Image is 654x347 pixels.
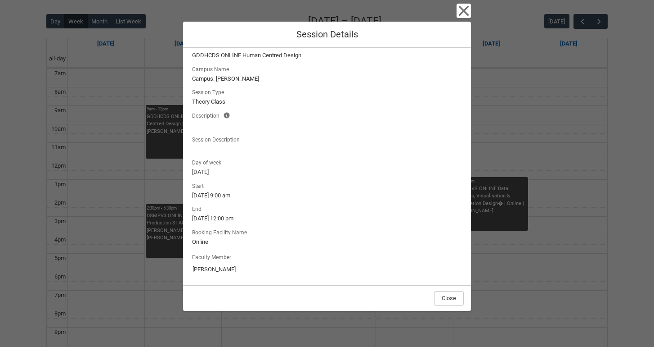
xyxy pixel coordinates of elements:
button: Close [457,4,471,18]
label: Faculty Member [192,251,235,261]
lightning-formatted-text: [DATE] 9:00 am [192,191,462,200]
span: Session Description [192,134,243,144]
span: Day of week [192,157,225,167]
span: Session Details [296,29,358,40]
span: Booking Facility Name [192,227,251,237]
lightning-formatted-text: Online [192,237,462,247]
span: End [192,203,205,213]
button: Close [434,291,464,306]
lightning-formatted-text: GDDHCDS ONLINE Human Centred Design [192,51,462,60]
span: Description [192,110,223,120]
lightning-formatted-text: Campus: [PERSON_NAME] [192,74,462,83]
lightning-formatted-text: [DATE] 12:00 pm [192,214,462,223]
span: Campus Name [192,64,233,73]
lightning-formatted-text: [DATE] [192,168,462,177]
span: Session Type [192,87,228,96]
span: Start [192,180,207,190]
lightning-formatted-text: Theory Class [192,97,462,106]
